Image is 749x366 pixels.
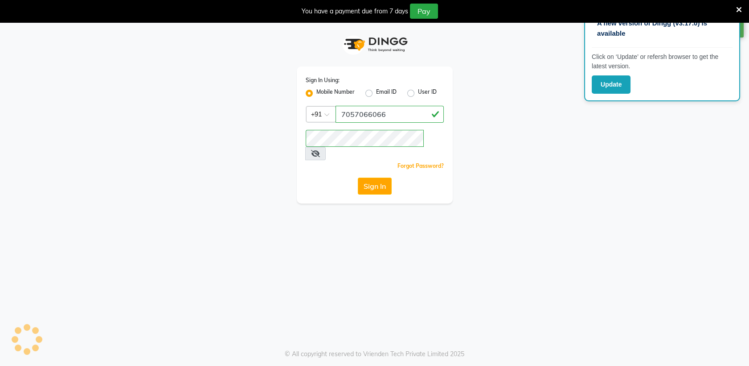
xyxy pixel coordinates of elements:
p: Click on ‘Update’ or refersh browser to get the latest version. [592,52,733,71]
a: Forgot Password? [397,162,444,169]
label: Sign In Using: [306,76,340,84]
button: Sign In [358,178,392,195]
div: You have a payment due from 7 days [302,7,408,16]
button: Update [592,75,630,94]
label: Email ID [376,88,397,99]
label: Mobile Number [316,88,355,99]
img: logo1.svg [339,31,410,58]
input: Username [336,106,444,123]
p: A new version of Dingg (v3.17.0) is available [597,18,727,38]
input: Username [306,130,424,147]
label: User ID [418,88,437,99]
button: Pay [410,4,438,19]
